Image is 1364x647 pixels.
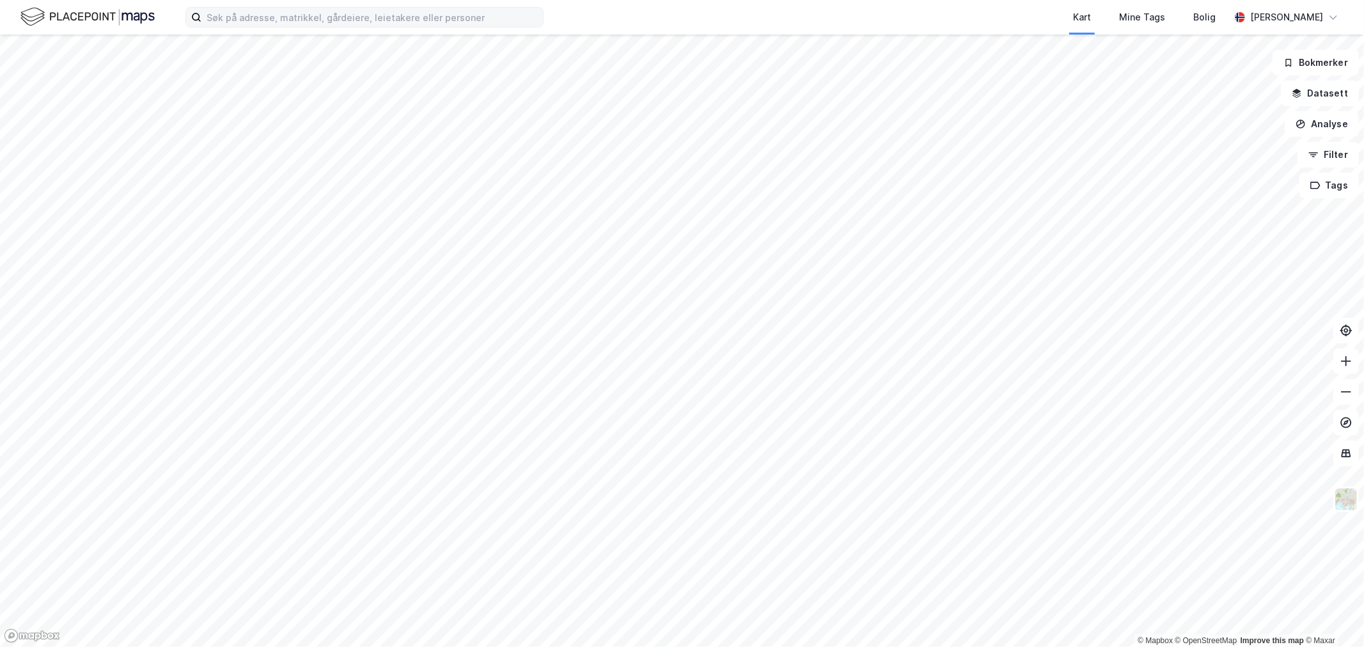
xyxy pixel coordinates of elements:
[20,6,155,28] img: logo.f888ab2527a4732fd821a326f86c7f29.svg
[1241,636,1304,645] a: Improve this map
[1119,10,1165,25] div: Mine Tags
[1297,142,1359,168] button: Filter
[1193,10,1216,25] div: Bolig
[1299,173,1359,198] button: Tags
[1300,586,1364,647] iframe: Chat Widget
[4,628,60,643] a: Mapbox homepage
[1281,81,1359,106] button: Datasett
[1175,636,1237,645] a: OpenStreetMap
[1334,487,1358,511] img: Z
[1073,10,1091,25] div: Kart
[1138,636,1173,645] a: Mapbox
[201,8,543,27] input: Søk på adresse, matrikkel, gårdeiere, leietakere eller personer
[1285,111,1359,137] button: Analyse
[1273,50,1359,75] button: Bokmerker
[1300,586,1364,647] div: Kontrollprogram for chat
[1250,10,1323,25] div: [PERSON_NAME]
